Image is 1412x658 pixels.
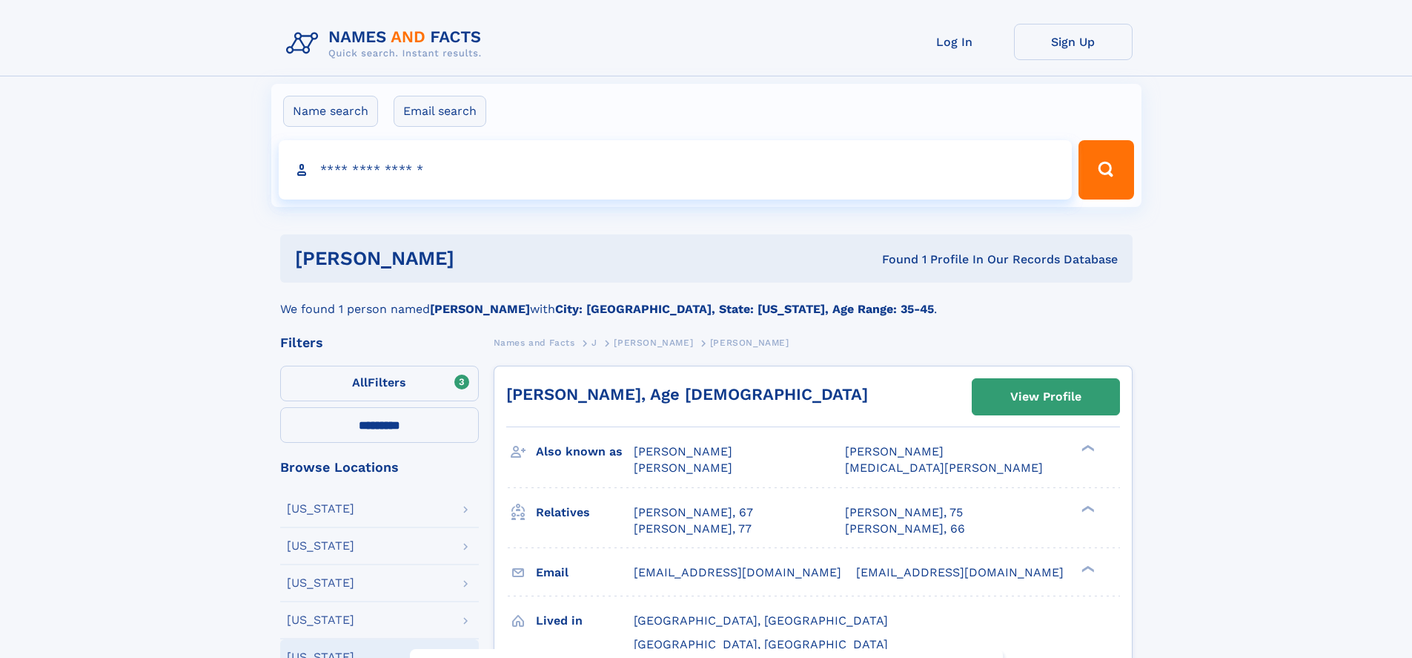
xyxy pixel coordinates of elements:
[555,302,934,316] b: City: [GEOGRAPHIC_DATA], State: [US_STATE], Age Range: 35-45
[668,251,1118,268] div: Found 1 Profile In Our Records Database
[895,24,1014,60] a: Log In
[591,338,597,348] span: J
[710,338,789,348] span: [PERSON_NAME]
[845,461,1043,475] span: [MEDICAL_DATA][PERSON_NAME]
[279,140,1073,200] input: search input
[536,439,634,464] h3: Also known as
[287,577,354,589] div: [US_STATE]
[1014,24,1133,60] a: Sign Up
[280,24,494,64] img: Logo Names and Facts
[283,96,378,127] label: Name search
[634,461,732,475] span: [PERSON_NAME]
[634,444,732,458] span: [PERSON_NAME]
[506,385,868,404] a: [PERSON_NAME], Age [DEMOGRAPHIC_DATA]
[634,565,841,579] span: [EMAIL_ADDRESS][DOMAIN_NAME]
[634,613,888,628] span: [GEOGRAPHIC_DATA], [GEOGRAPHIC_DATA]
[280,283,1133,318] div: We found 1 person named with .
[536,500,634,525] h3: Relatives
[591,333,597,352] a: J
[1078,564,1096,573] div: ❯
[845,521,965,537] a: [PERSON_NAME], 66
[352,375,368,389] span: All
[1078,444,1096,453] div: ❯
[280,366,479,401] label: Filters
[280,336,479,349] div: Filters
[614,333,693,352] a: [PERSON_NAME]
[536,608,634,634] h3: Lived in
[614,338,693,348] span: [PERSON_NAME]
[634,521,752,537] a: [PERSON_NAME], 77
[287,540,354,552] div: [US_STATE]
[1010,380,1081,414] div: View Profile
[634,637,888,651] span: [GEOGRAPHIC_DATA], [GEOGRAPHIC_DATA]
[287,614,354,626] div: [US_STATE]
[634,504,753,521] a: [PERSON_NAME], 67
[287,503,354,515] div: [US_STATE]
[1078,140,1133,200] button: Search Button
[845,444,944,458] span: [PERSON_NAME]
[856,565,1064,579] span: [EMAIL_ADDRESS][DOMAIN_NAME]
[430,302,530,316] b: [PERSON_NAME]
[536,560,634,585] h3: Email
[280,461,479,474] div: Browse Locations
[494,333,575,352] a: Names and Facts
[394,96,486,127] label: Email search
[972,379,1119,415] a: View Profile
[1078,504,1096,513] div: ❯
[295,249,669,268] h1: [PERSON_NAME]
[845,504,963,521] a: [PERSON_NAME], 75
